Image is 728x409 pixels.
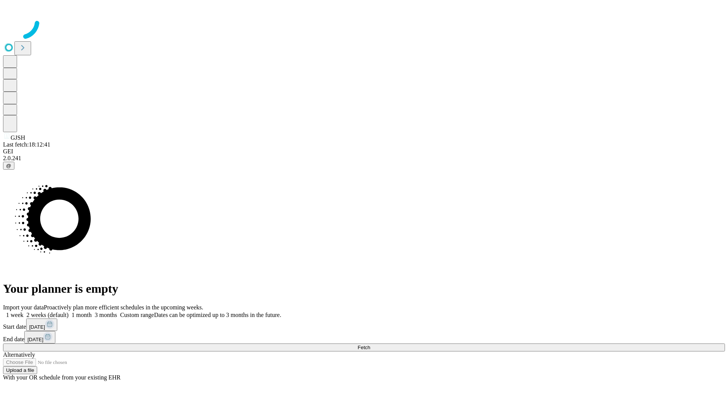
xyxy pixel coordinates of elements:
[3,148,725,155] div: GEI
[44,304,203,311] span: Proactively plan more efficient schedules in the upcoming weeks.
[3,162,14,170] button: @
[3,155,725,162] div: 2.0.241
[11,134,25,141] span: GJSH
[6,163,11,169] span: @
[3,343,725,351] button: Fetch
[26,318,57,331] button: [DATE]
[3,318,725,331] div: Start date
[120,312,154,318] span: Custom range
[3,366,37,374] button: Upload a file
[95,312,117,318] span: 3 months
[3,374,121,381] span: With your OR schedule from your existing EHR
[3,304,44,311] span: Import your data
[3,351,35,358] span: Alternatively
[24,331,55,343] button: [DATE]
[72,312,92,318] span: 1 month
[27,337,43,342] span: [DATE]
[29,324,45,330] span: [DATE]
[154,312,281,318] span: Dates can be optimized up to 3 months in the future.
[3,282,725,296] h1: Your planner is empty
[27,312,69,318] span: 2 weeks (default)
[3,331,725,343] div: End date
[6,312,24,318] span: 1 week
[3,141,50,148] span: Last fetch: 18:12:41
[358,345,370,350] span: Fetch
